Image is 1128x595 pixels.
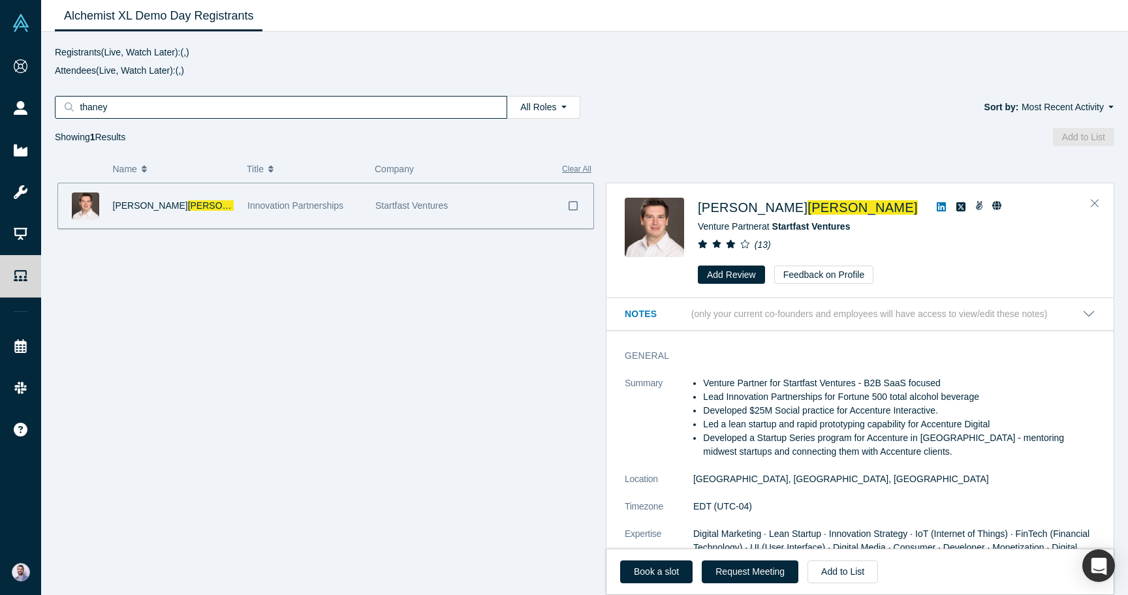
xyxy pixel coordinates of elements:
span: [PERSON_NAME] [807,200,917,215]
a: Alchemist XL Demo Day Registrants [55,1,262,31]
button: All Roles [507,96,580,119]
strong: 1 [90,132,95,142]
button: Add to List [807,560,878,583]
p: (Live, Watch Later): ( , ) [55,64,1114,78]
span: Results [90,132,125,142]
span: [PERSON_NAME] [188,200,263,211]
dt: Location [625,472,693,500]
button: Bookmark [553,183,593,228]
dd: EDT (UTC-04) [693,500,1095,513]
span: Name [113,155,137,183]
button: Name [113,155,234,183]
li: Led a lean startup and rapid prototyping capability for Accenture Digital [703,418,1095,431]
span: Venture Partner at [698,221,850,232]
li: Developed $25M Social practice for Accenture Interactive. [703,404,1095,418]
input: Search by name, title, company, summary, expertise, investment criteria or topics of focus [78,99,493,115]
strong: Attendees [55,65,96,76]
button: Most Recent Activity [1021,100,1114,115]
h3: Notes [625,307,689,321]
img: Michael Thaney's Profile Image [72,192,99,220]
button: Add Review [698,266,765,284]
dd: [GEOGRAPHIC_DATA], [GEOGRAPHIC_DATA], [GEOGRAPHIC_DATA] [693,472,1095,486]
span: Title [247,155,264,183]
li: Developed a Startup Series program for Accenture in [GEOGRAPHIC_DATA] - mentoring midwest startup... [703,431,1095,459]
dt: Expertise [625,527,693,582]
button: Title [247,155,361,183]
button: Close [1085,193,1104,214]
button: Request Meeting [702,560,798,583]
span: Company [375,164,414,174]
dt: Summary [625,376,693,472]
span: [PERSON_NAME] [113,200,188,211]
p: (only your current co-founders and employees will have access to view/edit these notes) [691,309,1048,320]
i: ( 13 ) [755,239,771,250]
dt: Timezone [625,500,693,527]
strong: Registrants [55,47,101,57]
img: Michael Thaney's Profile Image [625,198,684,257]
li: Lead Innovation Partnerships for Fortune 500 total alcohol beverage [703,390,1095,404]
a: [PERSON_NAME][PERSON_NAME] [113,200,263,211]
strong: Sort by: [984,102,1019,112]
span: Startfast Ventures [375,200,448,211]
button: Clear All [562,155,591,183]
span: Innovation Partnerships [247,200,343,211]
button: Feedback on Profile [774,266,874,284]
li: Venture Partner for Startfast Ventures - B2B SaaS focused [703,376,1095,390]
h3: General [625,349,1077,363]
span: [PERSON_NAME] [698,200,807,215]
img: Sam Jadali's Account [12,563,30,581]
img: Alchemist Vault Logo [12,14,30,32]
div: Showing [55,128,125,146]
button: Add to List [1053,128,1114,146]
a: Startfast Ventures [772,221,851,232]
button: Notes (only your current co-founders and employees will have access to view/edit these notes) [625,307,1095,321]
a: [PERSON_NAME][PERSON_NAME] [698,200,918,215]
a: Book a slot [620,560,693,583]
p: (Live, Watch Later): ( , ) [55,46,1114,59]
span: Digital Marketing · Lean Startup · Innovation Strategy · IoT (Internet of Things) · FinTech (Fina... [693,528,1089,566]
